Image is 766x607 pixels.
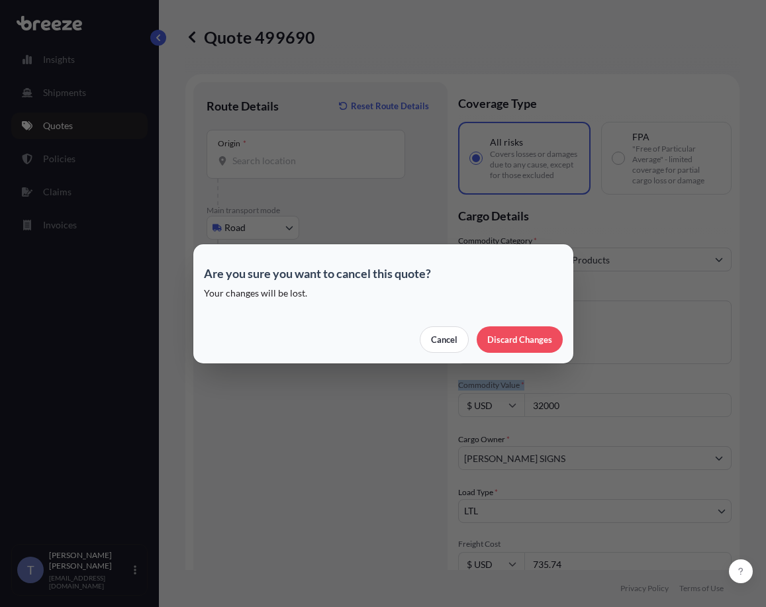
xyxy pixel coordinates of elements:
[431,333,457,346] p: Cancel
[204,287,563,300] p: Your changes will be lost.
[477,326,563,353] button: Discard Changes
[204,265,563,281] p: Are you sure you want to cancel this quote?
[420,326,469,353] button: Cancel
[487,333,552,346] p: Discard Changes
